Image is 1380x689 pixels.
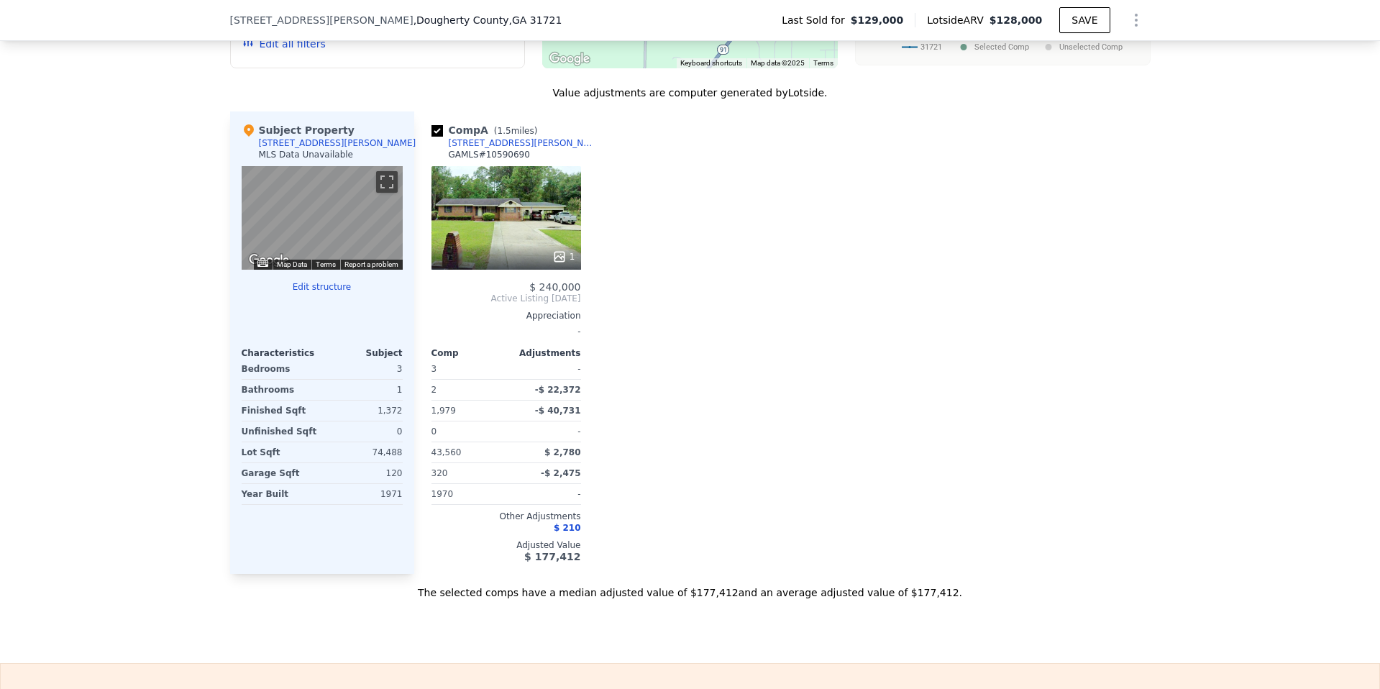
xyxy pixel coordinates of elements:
[431,347,506,359] div: Comp
[851,13,904,27] span: $129,000
[242,484,319,504] div: Year Built
[245,251,293,270] img: Google
[449,149,530,160] div: GAMLS # 10590690
[751,59,805,67] span: Map data ©2025
[431,511,581,522] div: Other Adjustments
[316,260,336,268] a: Terms (opens in new tab)
[322,347,403,359] div: Subject
[488,126,543,136] span: ( miles)
[990,14,1043,26] span: $128,000
[325,359,403,379] div: 3
[544,447,580,457] span: $ 2,780
[546,50,593,68] a: Open this area in Google Maps (opens a new window)
[1059,7,1110,33] button: SAVE
[431,406,456,416] span: 1,979
[325,380,403,400] div: 1
[535,385,581,395] span: -$ 22,372
[920,42,942,52] text: 31721
[242,380,319,400] div: Bathrooms
[242,347,322,359] div: Characteristics
[552,250,575,264] div: 1
[230,13,413,27] span: [STREET_ADDRESS][PERSON_NAME]
[431,380,503,400] div: 2
[277,260,307,270] button: Map Data
[782,13,851,27] span: Last Sold for
[813,59,833,67] a: Terms (opens in new tab)
[680,58,742,68] button: Keyboard shortcuts
[509,359,581,379] div: -
[242,166,403,270] div: Map
[509,421,581,442] div: -
[257,260,268,267] button: Keyboard shortcuts
[230,86,1151,100] div: Value adjustments are computer generated by Lotside .
[431,137,598,149] a: [STREET_ADDRESS][PERSON_NAME]
[413,13,562,27] span: , Dougherty County
[242,166,403,270] div: Street View
[546,50,593,68] img: Google
[431,364,437,374] span: 3
[242,442,319,462] div: Lot Sqft
[242,463,319,483] div: Garage Sqft
[509,14,562,26] span: , GA 31721
[431,310,581,321] div: Appreciation
[509,484,581,504] div: -
[927,13,989,27] span: Lotside ARV
[325,484,403,504] div: 1971
[498,126,511,136] span: 1.5
[242,421,319,442] div: Unfinished Sqft
[431,447,462,457] span: 43,560
[431,293,581,304] span: Active Listing [DATE]
[554,523,581,533] span: $ 210
[242,123,355,137] div: Subject Property
[506,347,581,359] div: Adjustments
[259,149,354,160] div: MLS Data Unavailable
[431,123,544,137] div: Comp A
[449,137,598,149] div: [STREET_ADDRESS][PERSON_NAME]
[529,281,580,293] span: $ 240,000
[431,321,581,342] div: -
[242,359,319,379] div: Bedrooms
[535,406,581,416] span: -$ 40,731
[245,251,293,270] a: Open this area in Google Maps (opens a new window)
[242,401,319,421] div: Finished Sqft
[242,37,326,51] button: Edit all filters
[230,574,1151,600] div: The selected comps have a median adjusted value of $177,412 and an average adjusted value of $177...
[325,401,403,421] div: 1,372
[524,551,580,562] span: $ 177,412
[259,137,416,149] div: [STREET_ADDRESS][PERSON_NAME]
[431,468,448,478] span: 320
[431,484,503,504] div: 1970
[1059,42,1123,52] text: Unselected Comp
[325,421,403,442] div: 0
[344,260,398,268] a: Report a problem
[325,463,403,483] div: 120
[974,42,1029,52] text: Selected Comp
[1122,6,1151,35] button: Show Options
[242,281,403,293] button: Edit structure
[325,442,403,462] div: 74,488
[431,539,581,551] div: Adjusted Value
[541,468,580,478] span: -$ 2,475
[376,171,398,193] button: Toggle fullscreen view
[431,426,437,437] span: 0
